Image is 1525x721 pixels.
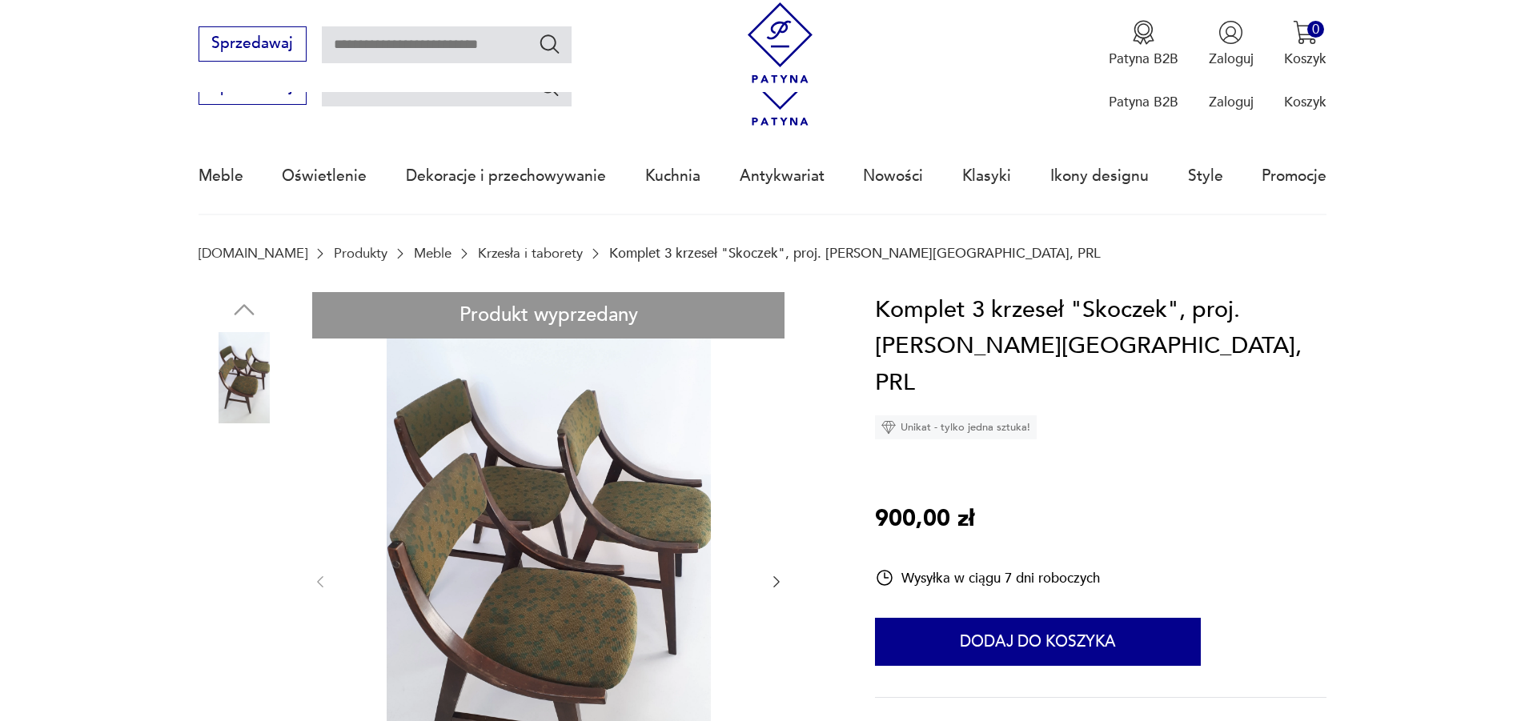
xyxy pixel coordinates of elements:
[1050,139,1149,213] a: Ikony designu
[538,75,561,98] button: Szukaj
[875,618,1201,666] button: Dodaj do koszyka
[1293,20,1318,45] img: Ikona koszyka
[1209,93,1254,111] p: Zaloguj
[1131,20,1156,45] img: Ikona medalu
[1284,20,1326,68] button: 0Koszyk
[881,420,896,435] img: Ikona diamentu
[740,139,825,213] a: Antykwariat
[863,139,923,213] a: Nowości
[199,332,290,423] img: Zdjęcie produktu Komplet 3 krzeseł "Skoczek", proj. J. Kędziorek, PRL
[199,82,307,94] a: Sprzedawaj
[875,568,1100,587] div: Wysyłka w ciągu 7 dni roboczych
[1188,139,1223,213] a: Style
[1209,20,1254,68] button: Zaloguj
[740,2,821,83] img: Patyna - sklep z meblami i dekoracjami vintage
[875,415,1037,439] div: Unikat - tylko jedna sztuka!
[478,246,583,261] a: Krzesła i taborety
[875,501,974,538] p: 900,00 zł
[1109,50,1178,68] p: Patyna B2B
[645,139,700,213] a: Kuchnia
[282,139,367,213] a: Oświetlenie
[199,139,243,213] a: Meble
[1109,20,1178,68] button: Patyna B2B
[406,139,606,213] a: Dekoracje i przechowywanie
[1109,93,1178,111] p: Patyna B2B
[199,26,307,62] button: Sprzedawaj
[199,246,307,261] a: [DOMAIN_NAME]
[1218,20,1243,45] img: Ikonka użytkownika
[1307,21,1324,38] div: 0
[1209,50,1254,68] p: Zaloguj
[875,292,1326,402] h1: Komplet 3 krzeseł "Skoczek", proj. [PERSON_NAME][GEOGRAPHIC_DATA], PRL
[199,38,307,51] a: Sprzedawaj
[199,434,290,525] img: Zdjęcie produktu Komplet 3 krzeseł "Skoczek", proj. J. Kędziorek, PRL
[1109,20,1178,68] a: Ikona medaluPatyna B2B
[1284,93,1326,111] p: Koszyk
[312,292,785,339] div: Produkt wyprzedany
[609,246,1101,261] p: Komplet 3 krzeseł "Skoczek", proj. [PERSON_NAME][GEOGRAPHIC_DATA], PRL
[1284,50,1326,68] p: Koszyk
[414,246,451,261] a: Meble
[334,246,387,261] a: Produkty
[538,32,561,55] button: Szukaj
[1262,139,1326,213] a: Promocje
[199,536,290,627] img: Zdjęcie produktu Komplet 3 krzeseł "Skoczek", proj. J. Kędziorek, PRL
[962,139,1011,213] a: Klasyki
